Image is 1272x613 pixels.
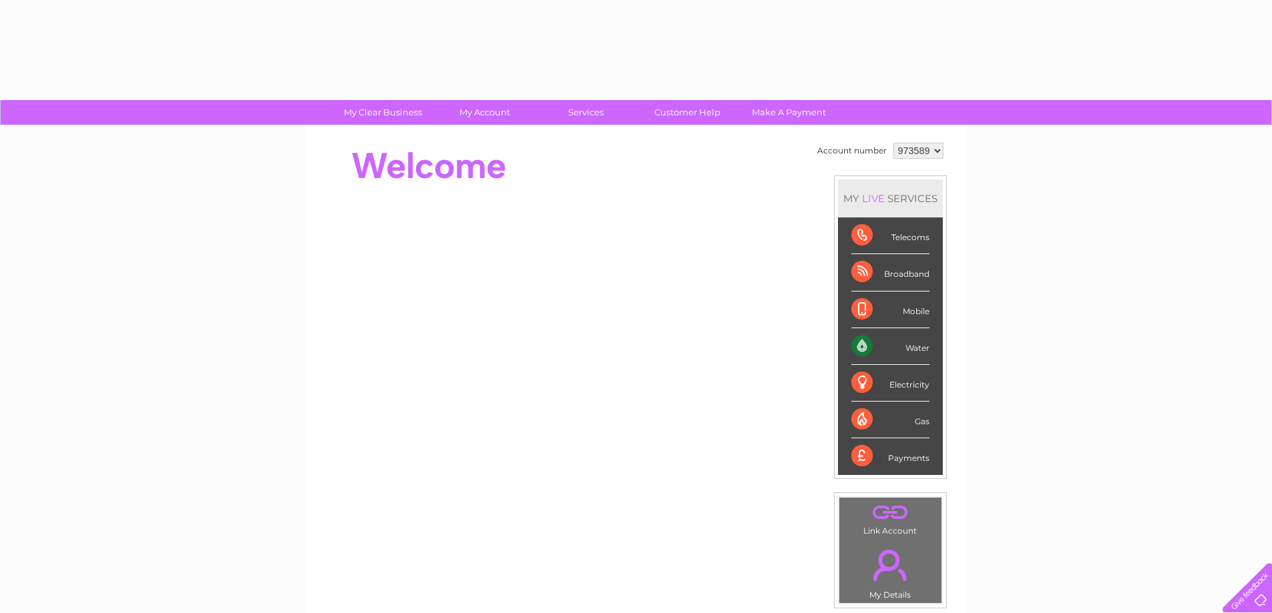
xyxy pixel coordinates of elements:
[843,542,938,588] a: .
[531,100,641,125] a: Services
[814,139,890,162] td: Account number
[839,538,942,604] td: My Details
[851,217,929,254] div: Telecoms
[851,438,929,474] div: Payments
[851,328,929,365] div: Water
[851,365,929,402] div: Electricity
[859,192,887,205] div: LIVE
[839,497,942,539] td: Link Account
[851,254,929,291] div: Broadband
[838,179,943,217] div: MY SERVICES
[429,100,540,125] a: My Account
[734,100,844,125] a: Make A Payment
[328,100,438,125] a: My Clear Business
[843,501,938,524] a: .
[632,100,743,125] a: Customer Help
[851,291,929,328] div: Mobile
[851,402,929,438] div: Gas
